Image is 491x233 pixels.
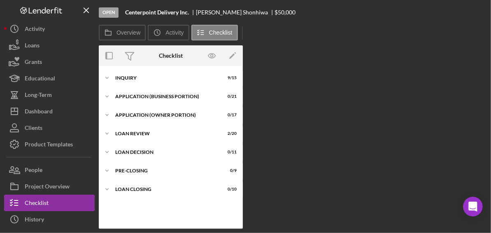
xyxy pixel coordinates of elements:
[4,136,95,153] button: Product Templates
[148,25,189,40] button: Activity
[25,54,42,72] div: Grants
[125,9,189,16] b: Centerpoint Delivery Inc.
[25,136,73,155] div: Product Templates
[222,187,237,192] div: 0 / 10
[25,70,55,89] div: Educational
[463,197,483,217] iframe: Intercom live chat
[209,29,233,36] label: Checklist
[159,52,183,59] div: Checklist
[115,113,216,118] div: APPLICATION (OWNER PORTION)
[115,75,216,80] div: INQUIRY
[222,94,237,99] div: 0 / 21
[25,37,40,56] div: Loans
[4,70,95,87] button: Educational
[4,211,95,228] button: History
[116,29,140,36] label: Overview
[115,168,216,173] div: PRE-CLOSING
[222,75,237,80] div: 9 / 15
[4,21,95,37] button: Activity
[4,87,95,103] button: Long-Term
[25,87,52,105] div: Long-Term
[275,9,296,16] span: $50,000
[25,120,42,138] div: Clients
[4,162,95,178] button: People
[4,178,95,195] button: Project Overview
[25,103,53,122] div: Dashboard
[222,131,237,136] div: 2 / 20
[4,120,95,136] button: Clients
[222,150,237,155] div: 0 / 11
[191,25,238,40] button: Checklist
[99,7,119,18] div: Open
[222,168,237,173] div: 0 / 9
[4,103,95,120] button: Dashboard
[165,29,184,36] label: Activity
[99,25,146,40] button: Overview
[115,150,216,155] div: LOAN DECISION
[25,21,45,39] div: Activity
[4,37,95,54] button: Loans
[25,178,70,197] div: Project Overview
[115,187,216,192] div: LOAN CLOSING
[222,113,237,118] div: 0 / 17
[115,94,216,99] div: APPLICATION (BUSINESS PORTION)
[115,131,216,136] div: LOAN REVIEW
[4,54,95,70] button: Grants
[25,195,49,213] div: Checklist
[25,211,44,230] div: History
[25,162,42,180] div: People
[4,195,95,211] button: Checklist
[196,9,275,16] div: [PERSON_NAME] Shonhiwa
